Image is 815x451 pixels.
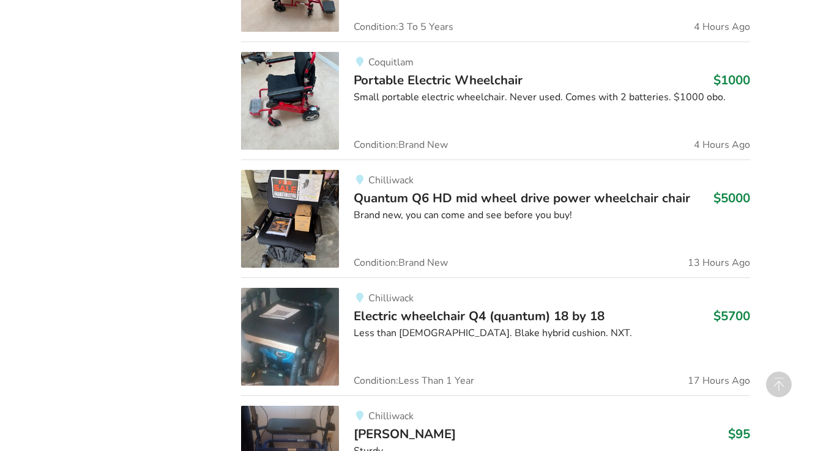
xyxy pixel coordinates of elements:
h3: $95 [728,426,750,442]
img: mobility-electric wheelchair q4 (quantum) 18 by 18 [241,288,339,386]
a: mobility-electric wheelchair q4 (quantum) 18 by 18 ChilliwackElectric wheelchair Q4 (quantum) 18 ... [241,277,750,395]
span: Quantum Q6 HD mid wheel drive power wheelchair chair [354,189,690,207]
div: Brand new, you can come and see before you buy! [354,208,750,222]
a: mobility-portable electric wheelchairCoquitlamPortable Electric Wheelchair$1000Small portable ele... [241,42,750,159]
span: Condition: Brand New [354,258,448,268]
span: Condition: 3 To 5 Years [354,22,453,32]
span: Chilliwack [368,291,414,305]
span: Coquitlam [368,56,414,69]
span: Portable Electric Wheelchair [354,71,523,89]
img: mobility-quantum q6 hd mid wheel drive power wheelchair chair [241,170,339,268]
h3: $5000 [713,190,750,206]
span: 4 Hours Ago [694,140,750,150]
span: Condition: Less Than 1 Year [354,376,474,386]
h3: $5700 [713,308,750,324]
div: Less than [DEMOGRAPHIC_DATA]. Blake hybrid cushion. NXT. [354,326,750,340]
span: Electric wheelchair Q4 (quantum) 18 by 18 [354,307,605,324]
span: [PERSON_NAME] [354,425,456,442]
a: mobility-quantum q6 hd mid wheel drive power wheelchair chair ChilliwackQuantum Q6 HD mid wheel d... [241,159,750,277]
span: 4 Hours Ago [694,22,750,32]
span: 17 Hours Ago [688,376,750,386]
span: 13 Hours Ago [688,258,750,268]
img: mobility-portable electric wheelchair [241,52,339,150]
span: Chilliwack [368,174,414,187]
h3: $1000 [713,72,750,88]
div: Small portable electric wheelchair. Never used. Comes with 2 batteries. $1000 obo. [354,90,750,105]
span: Chilliwack [368,409,414,423]
span: Condition: Brand New [354,140,448,150]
